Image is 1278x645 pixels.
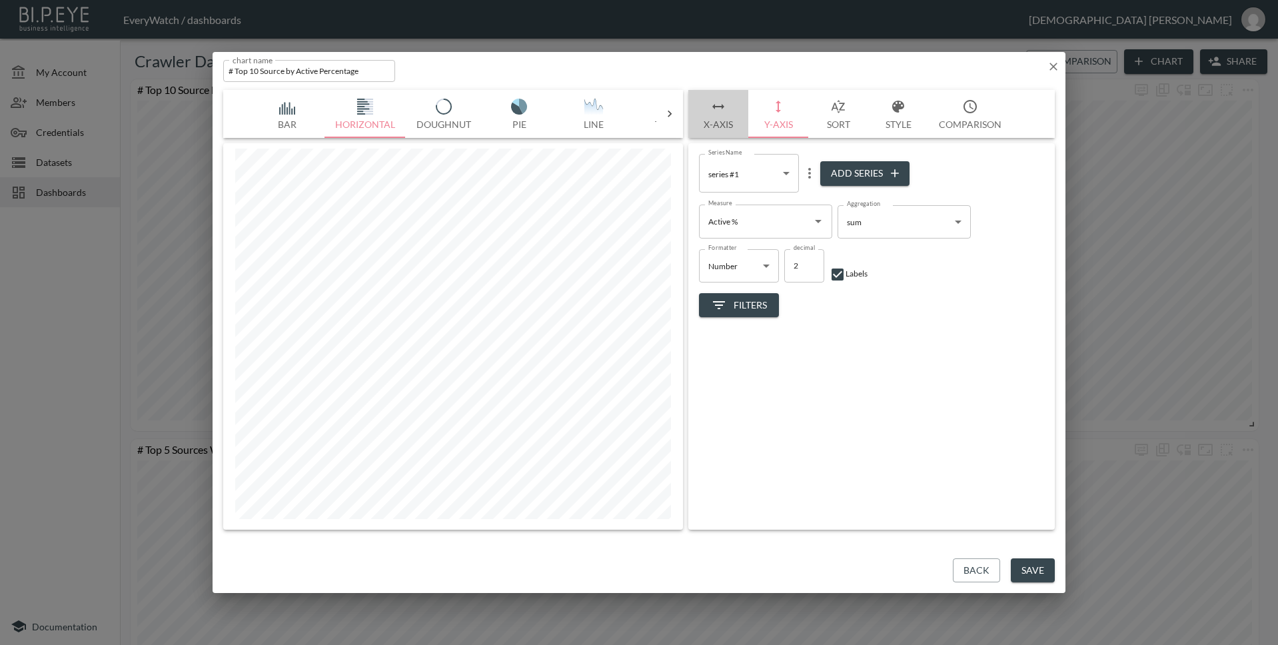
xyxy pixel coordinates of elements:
button: Add Series [820,161,910,186]
button: Open [809,212,828,231]
span: series #1 [708,169,739,179]
img: QsdC10Ldf0L3QsNC30LLQuF83KTt9LmNscy0ye2ZpbGw6IzQ1NWE2NDt9PC9zdHlsZT48bGluZWFyR3JhZGllbnQgaWQ9ItCT... [567,99,620,115]
img: svg+xml;base64,PHN2ZyB4bWxucz0iaHR0cDovL3d3dy53My5vcmcvMjAwMC9zdmciIHZpZXdCb3g9IjAgMCAxNzQgMTc1Ij... [261,99,314,115]
button: more [799,163,820,184]
button: Horizontal [324,90,406,138]
button: Line [556,90,631,138]
img: svg+xml;base64,PHN2ZyB4bWxucz0iaHR0cDovL3d3dy53My5vcmcvMjAwMC9zdmciIHZpZXdCb3g9IjAgMCAxNzUuMDMgMT... [492,99,546,115]
label: Aggregation [847,199,880,208]
button: Pie [482,90,556,138]
span: sum [847,217,862,227]
span: Filters [711,297,767,314]
button: Sort [808,90,868,138]
label: Measure [708,199,732,207]
button: Y-Axis [748,90,808,138]
button: Comparison [928,90,1012,138]
label: chart name [233,54,273,65]
button: Bar [250,90,324,138]
span: Number [708,261,738,271]
button: Filters [699,293,779,318]
img: svg+xml;base64,PHN2ZyB4bWxucz0iaHR0cDovL3d3dy53My5vcmcvMjAwMC9zdmciIHZpZXdCb3g9IjAgMCAxNzUgMTc1Ij... [642,99,695,115]
input: chart name [223,60,395,82]
div: Labels [830,267,868,283]
button: Table [631,90,706,138]
button: Doughnut [406,90,482,138]
input: Measure [705,211,806,232]
button: X-Axis [688,90,748,138]
img: svg+xml;base64,PHN2ZyB4bWxucz0iaHR0cDovL3d3dy53My5vcmcvMjAwMC9zdmciIHZpZXdCb3g9IjAgMCAxNzUuMDQgMT... [338,99,392,115]
button: Style [868,90,928,138]
img: svg+xml;base64,PHN2ZyB4bWxucz0iaHR0cDovL3d3dy53My5vcmcvMjAwMC9zdmciIHZpZXdCb3g9IjAgMCAxNzUuMDkgMT... [417,99,470,115]
button: Back [953,558,1000,583]
label: Series Name [708,148,742,157]
label: decimal [794,243,815,252]
button: Save [1011,558,1055,583]
label: Formatter [708,243,737,252]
